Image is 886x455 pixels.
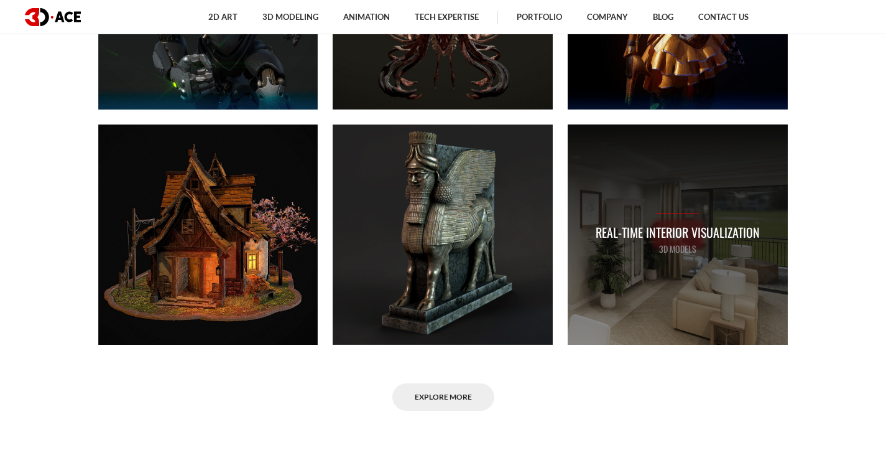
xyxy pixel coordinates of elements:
img: logo dark [25,8,81,26]
p: 3D MODELS [596,242,760,256]
a: Lamassu lion statue [325,117,560,352]
a: Lodge [91,117,326,352]
a: Explore More [392,383,494,411]
p: Real-time Interior Visualization [596,223,760,242]
a: Real-time Interior Visualization Real-time Interior Visualization Real-time Interior Visualizatio... [560,117,795,352]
